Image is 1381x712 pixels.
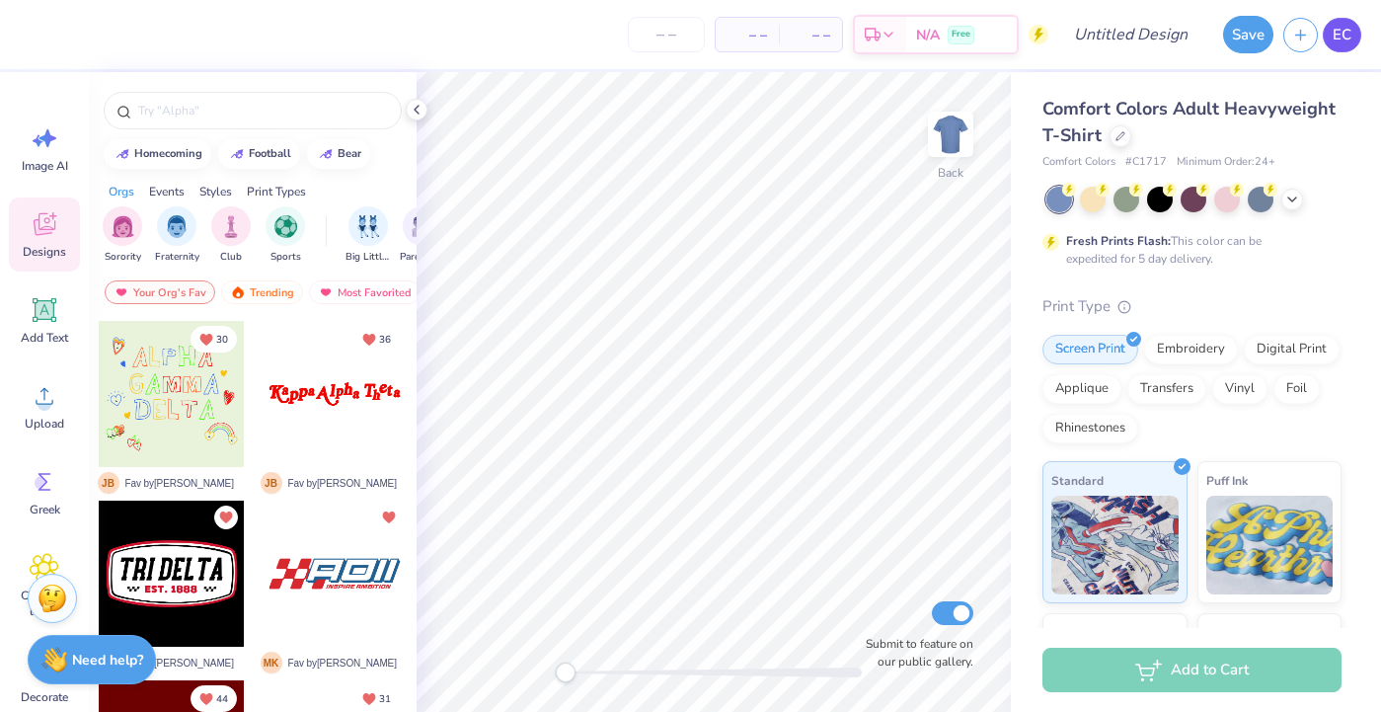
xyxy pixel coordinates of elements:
span: Clipart & logos [12,588,77,619]
div: Trending [221,280,303,304]
img: trending.gif [230,285,246,299]
span: Image AI [22,158,68,174]
span: Comfort Colors [1042,154,1115,171]
span: – – [728,25,767,45]
img: most_fav.gif [114,285,129,299]
img: most_fav.gif [318,285,334,299]
button: filter button [345,206,391,265]
span: Free [952,28,970,41]
img: Club Image [220,215,242,238]
img: Parent's Weekend Image [412,215,434,238]
div: Your Org's Fav [105,280,215,304]
span: Puff Ink [1206,470,1248,491]
div: filter for Parent's Weekend [400,206,445,265]
div: filter for Sports [266,206,305,265]
div: Transfers [1127,374,1206,404]
span: Metallic & Glitter Ink [1206,622,1323,643]
div: Applique [1042,374,1121,404]
div: Accessibility label [556,663,575,682]
span: Add Text [21,330,68,346]
img: Sports Image [274,215,297,238]
img: Standard [1051,496,1179,594]
div: filter for Sorority [103,206,142,265]
div: Vinyl [1212,374,1267,404]
div: filter for Big Little Reveal [345,206,391,265]
div: Styles [199,183,232,200]
span: Big Little Reveal [345,250,391,265]
span: M K [261,652,282,673]
span: Club [220,250,242,265]
img: Puff Ink [1206,496,1334,594]
span: Standard [1051,470,1104,491]
span: Sorority [105,250,141,265]
strong: Fresh Prints Flash: [1066,233,1171,249]
span: Greek [30,502,60,517]
span: EC [1333,24,1351,46]
div: Orgs [109,183,134,200]
div: Digital Print [1244,335,1340,364]
div: Most Favorited [309,280,421,304]
span: Minimum Order: 24 + [1177,154,1275,171]
span: N/A [916,25,940,45]
strong: Need help? [72,651,143,670]
span: J B [261,472,282,494]
div: Events [149,183,185,200]
button: filter button [266,206,305,265]
img: trend_line.gif [115,148,130,160]
input: – – [628,17,705,52]
button: filter button [155,206,199,265]
button: Save [1223,16,1273,53]
div: Embroidery [1144,335,1238,364]
input: Untitled Design [1058,15,1203,54]
span: Fav by [PERSON_NAME] [288,476,397,491]
span: J B [98,472,119,494]
button: homecoming [104,139,211,169]
button: filter button [400,206,445,265]
span: – – [791,25,830,45]
span: Sports [270,250,301,265]
div: Print Types [247,183,306,200]
button: filter button [211,206,251,265]
div: This color can be expedited for 5 day delivery. [1066,232,1309,268]
div: homecoming [134,148,202,159]
label: Submit to feature on our public gallery. [855,635,973,671]
span: Fav by [PERSON_NAME] [125,656,234,671]
span: Parent's Weekend [400,250,445,265]
div: bear [338,148,361,159]
span: # C1717 [1125,154,1167,171]
span: Designs [23,244,66,260]
div: Rhinestones [1042,414,1138,443]
img: Back [931,115,970,154]
button: bear [307,139,370,169]
div: Screen Print [1042,335,1138,364]
span: Fav by [PERSON_NAME] [288,656,397,671]
div: football [249,148,291,159]
button: football [218,139,300,169]
button: filter button [103,206,142,265]
img: Fraternity Image [166,215,188,238]
a: EC [1323,18,1361,52]
span: Comfort Colors Adult Heavyweight T-Shirt [1042,97,1336,147]
span: Fav by [PERSON_NAME] [125,476,234,491]
div: Print Type [1042,295,1342,318]
div: filter for Fraternity [155,206,199,265]
span: Upload [25,416,64,432]
div: filter for Club [211,206,251,265]
img: trend_line.gif [229,148,245,160]
img: Big Little Reveal Image [357,215,379,238]
img: Sorority Image [112,215,134,238]
div: Foil [1273,374,1320,404]
img: trend_line.gif [318,148,334,160]
span: Decorate [21,689,68,705]
div: Back [938,164,963,182]
span: Neon Ink [1051,622,1100,643]
span: Fraternity [155,250,199,265]
input: Try "Alpha" [136,101,389,120]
